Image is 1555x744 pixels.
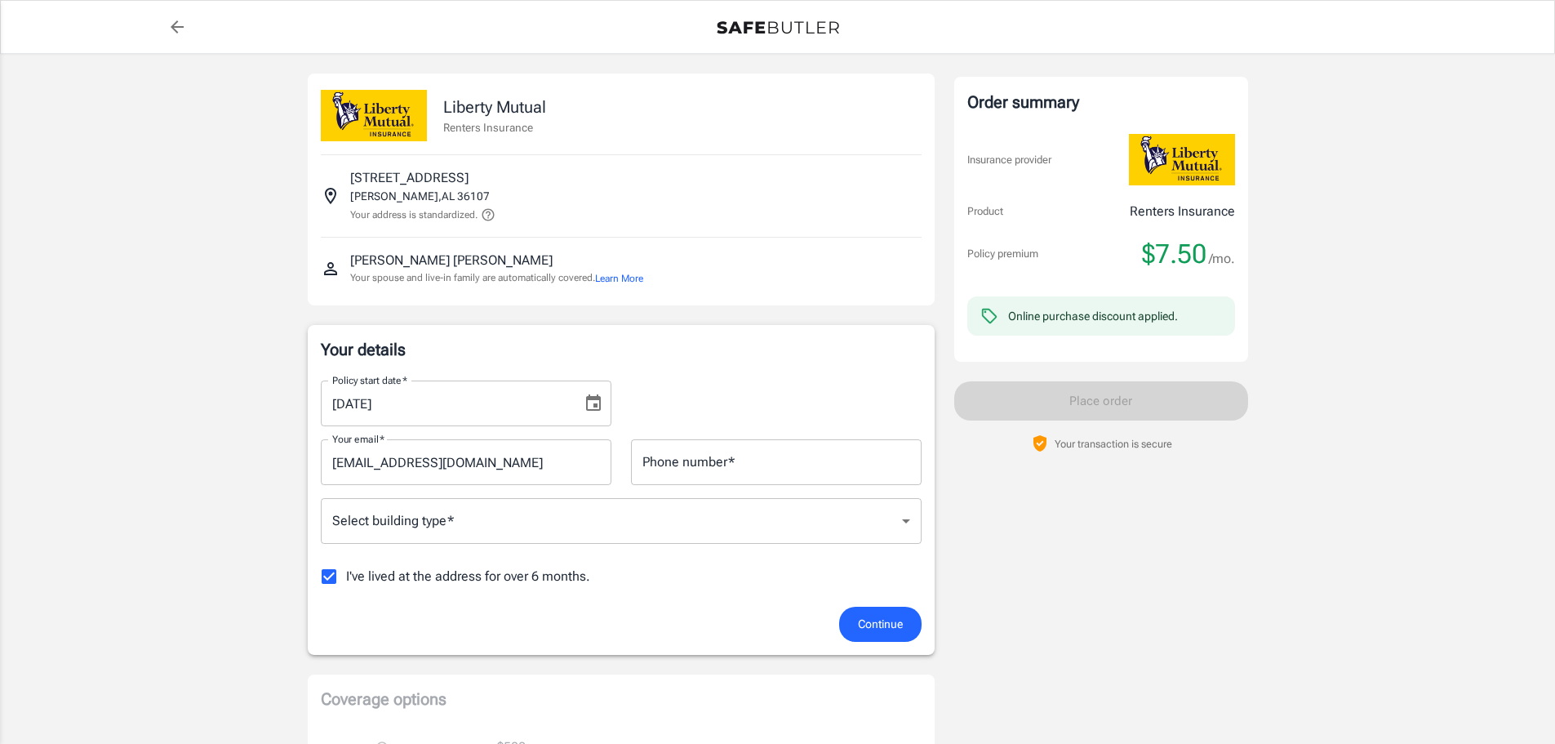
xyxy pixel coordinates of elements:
span: /mo. [1209,247,1235,270]
p: Liberty Mutual [443,95,546,119]
label: Policy start date [332,373,407,387]
span: Continue [858,614,903,635]
svg: Insured person [321,259,340,278]
label: Your email [332,432,384,446]
p: [PERSON_NAME] , AL 36107 [350,188,490,204]
img: Back to quotes [717,21,839,34]
p: [PERSON_NAME] [PERSON_NAME] [350,251,553,270]
p: Renters Insurance [443,119,546,136]
button: Choose date, selected date is Oct 8, 2025 [577,387,610,420]
p: Product [967,203,1003,220]
span: I've lived at the address for over 6 months. [346,567,590,586]
p: Insurance provider [967,152,1051,168]
div: Online purchase discount applied. [1008,308,1178,324]
span: $7.50 [1142,238,1206,270]
p: Policy premium [967,246,1038,262]
p: Your spouse and live-in family are automatically covered. [350,270,643,286]
input: Enter email [321,439,611,485]
svg: Insured address [321,186,340,206]
button: Continue [839,607,922,642]
p: [STREET_ADDRESS] [350,168,469,188]
input: Enter number [631,439,922,485]
p: Your address is standardized. [350,207,478,222]
div: Order summary [967,90,1235,114]
p: Your details [321,338,922,361]
img: Liberty Mutual [321,90,427,141]
button: Learn More [595,271,643,286]
a: back to quotes [161,11,193,43]
img: Liberty Mutual [1129,134,1235,185]
input: MM/DD/YYYY [321,381,571,426]
p: Your transaction is secure [1055,436,1172,452]
p: Renters Insurance [1130,202,1235,221]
